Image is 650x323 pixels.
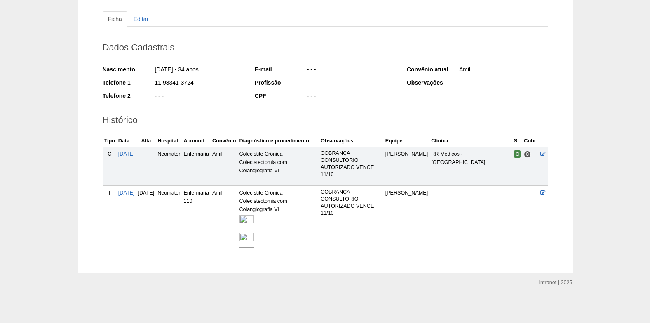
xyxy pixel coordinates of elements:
[458,78,548,89] div: - - -
[154,65,244,76] div: [DATE] - 34 anos
[384,186,430,252] td: [PERSON_NAME]
[138,190,155,196] span: [DATE]
[429,186,512,252] td: —
[321,150,382,178] p: COBRANÇA CONSULTÓRIO AUTORIZADO VENCE 11/10
[103,11,127,27] a: Ficha
[255,92,306,100] div: CPF
[237,147,319,185] td: Colecistite Crônica Colecistectomia com Colangiografia VL
[117,135,136,147] th: Data
[154,78,244,89] div: 11 98341-3724
[429,147,512,185] td: RR Médicos - [GEOGRAPHIC_DATA]
[306,78,396,89] div: - - -
[319,135,384,147] th: Observações
[429,135,512,147] th: Clínica
[118,190,135,196] a: [DATE]
[136,147,156,185] td: —
[182,135,211,147] th: Acomod.
[306,92,396,102] div: - - -
[104,150,115,158] div: C
[104,189,115,197] div: I
[182,147,211,185] td: Enfermaria
[156,147,182,185] td: Neomater
[103,135,117,147] th: Tipo
[136,135,156,147] th: Alta
[539,278,573,287] div: Intranet | 2025
[255,65,306,74] div: E-mail
[103,112,548,131] h2: Histórico
[103,39,548,58] h2: Dados Cadastrais
[321,189,382,217] p: COBRANÇA CONSULTÓRIO AUTORIZADO VENCE 11/10
[103,92,154,100] div: Telefone 2
[237,135,319,147] th: Diagnóstico e procedimento
[211,147,237,185] td: Amil
[128,11,154,27] a: Editar
[384,135,430,147] th: Equipe
[156,135,182,147] th: Hospital
[156,186,182,252] td: Neomater
[407,65,458,74] div: Convênio atual
[407,78,458,87] div: Observações
[154,92,244,102] div: - - -
[306,65,396,76] div: - - -
[522,135,539,147] th: Cobr.
[512,135,523,147] th: S
[118,151,135,157] a: [DATE]
[458,65,548,76] div: Amil
[384,147,430,185] td: [PERSON_NAME]
[182,186,211,252] td: Enfermaria 110
[514,150,521,158] span: Confirmada
[255,78,306,87] div: Profissão
[211,186,237,252] td: Amil
[237,186,319,252] td: Colecistite Crônica Colecistectomia com Colangiografia VL
[103,78,154,87] div: Telefone 1
[211,135,237,147] th: Convênio
[103,65,154,74] div: Nascimento
[524,151,531,158] span: Consultório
